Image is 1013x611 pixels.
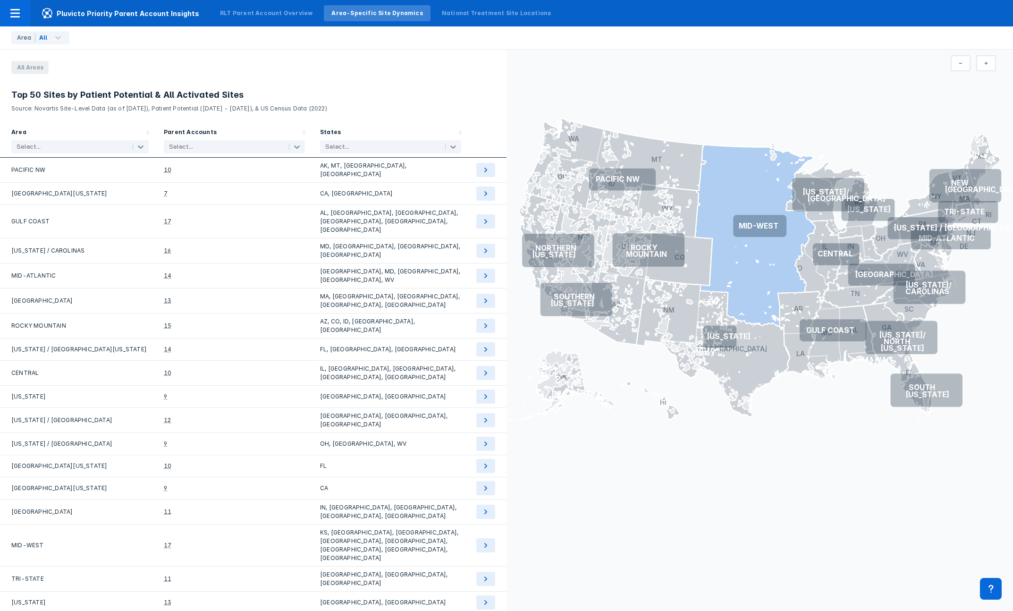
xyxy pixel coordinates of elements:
[951,178,969,187] text: NEW
[320,342,461,356] div: FL, [GEOGRAPHIC_DATA], [GEOGRAPHIC_DATA]
[320,128,341,138] div: States
[905,287,950,296] text: CAROLINAS
[324,5,430,21] a: Area-Specific Site Dynamics
[164,322,171,330] div: 15
[11,503,149,520] div: [GEOGRAPHIC_DATA]
[631,243,658,252] text: ROCKY
[320,459,461,473] div: FL
[11,101,495,113] p: Source: Novartis Site-Level Data (as of [DATE]), Patient Potential ([DATE] - [DATE]), & US Census...
[164,575,171,583] div: 11
[905,280,952,289] text: [US_STATE]/
[855,270,933,279] text: [GEOGRAPHIC_DATA]
[906,390,950,399] text: [US_STATE]
[919,234,975,243] text: MID-ATLANTIC
[320,365,461,382] div: IL, [GEOGRAPHIC_DATA], [GEOGRAPHIC_DATA], [GEOGRAPHIC_DATA], [GEOGRAPHIC_DATA]
[550,299,594,308] text: [US_STATE]
[808,194,886,203] text: [GEOGRAPHIC_DATA]
[11,317,149,334] div: ROCKY MOUNTAIN
[320,292,461,309] div: MA, [GEOGRAPHIC_DATA], [GEOGRAPHIC_DATA], [GEOGRAPHIC_DATA], [GEOGRAPHIC_DATA]
[442,9,551,17] div: National Treatment Site Locations
[11,187,149,201] div: [GEOGRAPHIC_DATA][US_STATE]
[11,61,49,74] span: All Areas
[802,187,849,196] text: [US_STATE]/
[320,595,461,610] div: [GEOGRAPHIC_DATA], [GEOGRAPHIC_DATA]
[164,462,171,470] div: 10
[156,124,312,158] div: Sort
[554,292,595,301] text: SOUTHERN
[212,5,320,21] a: RLT Parent Account Overview
[11,209,149,234] div: GULF COAST
[818,250,853,259] text: CENTRAL
[164,246,171,255] div: 16
[11,161,149,178] div: PACIFIC NW
[164,272,171,280] div: 14
[39,34,48,42] div: All
[596,175,640,184] text: PACIFIC NW
[11,89,495,101] h3: Top 50 Sites by Patient Potential & All Activated Sites
[532,250,576,259] text: [US_STATE]
[320,503,461,520] div: IN, [GEOGRAPHIC_DATA], [GEOGRAPHIC_DATA], [GEOGRAPHIC_DATA], [GEOGRAPHIC_DATA]
[11,481,149,495] div: [GEOGRAPHIC_DATA][US_STATE]
[707,332,751,341] text: [US_STATE]
[320,242,461,259] div: MD, [GEOGRAPHIC_DATA], [GEOGRAPHIC_DATA], [GEOGRAPHIC_DATA]
[320,390,461,404] div: [GEOGRAPHIC_DATA], [GEOGRAPHIC_DATA]
[11,390,149,404] div: [US_STATE]
[164,392,167,401] div: 9
[881,344,925,353] text: [US_STATE]
[320,528,461,562] div: KS, [GEOGRAPHIC_DATA], [GEOGRAPHIC_DATA], [GEOGRAPHIC_DATA], [GEOGRAPHIC_DATA], [GEOGRAPHIC_DATA]...
[980,578,1002,600] div: Contact Support
[320,570,461,587] div: [GEOGRAPHIC_DATA], [GEOGRAPHIC_DATA], [GEOGRAPHIC_DATA]
[626,250,667,259] text: MOUNTAIN
[30,8,211,19] span: Pluvicto Priority Parent Account Insights
[320,317,461,334] div: AZ, CO, ID, [GEOGRAPHIC_DATA], [GEOGRAPHIC_DATA]
[164,416,171,424] div: 12
[17,34,35,42] div: Area
[164,128,217,138] div: Parent Accounts
[909,383,936,392] text: SOUTH
[164,541,171,550] div: 17
[11,412,149,429] div: [US_STATE] / [GEOGRAPHIC_DATA]
[320,209,461,234] div: AL, [GEOGRAPHIC_DATA], [GEOGRAPHIC_DATA], [GEOGRAPHIC_DATA], [GEOGRAPHIC_DATA], [GEOGRAPHIC_DATA]
[11,595,149,610] div: [US_STATE]
[739,221,779,230] text: MID-WEST
[331,9,422,17] div: Area-Specific Site Dynamics
[164,440,167,448] div: 9
[320,267,461,284] div: [GEOGRAPHIC_DATA], MD, [GEOGRAPHIC_DATA], [GEOGRAPHIC_DATA], WV
[164,189,168,198] div: 7
[11,528,149,562] div: MID-WEST
[320,437,461,451] div: OH, [GEOGRAPHIC_DATA], WV
[164,598,171,607] div: 13
[11,242,149,259] div: [US_STATE] / CAROLINAS
[847,205,891,214] text: [US_STATE]
[164,217,171,226] div: 17
[11,570,149,587] div: TRI-STATE
[164,345,171,354] div: 14
[220,9,312,17] div: RLT Parent Account Overview
[11,342,149,356] div: [US_STATE] / [GEOGRAPHIC_DATA][US_STATE]
[11,459,149,473] div: [GEOGRAPHIC_DATA][US_STATE]
[879,331,926,339] text: [US_STATE]/
[164,508,171,516] div: 11
[164,484,167,492] div: 9
[11,365,149,382] div: CENTRAL
[434,5,559,21] a: National Treatment Site Locations
[320,412,461,429] div: [GEOGRAPHIC_DATA], [GEOGRAPHIC_DATA], [GEOGRAPHIC_DATA]
[164,166,171,174] div: 10
[535,244,576,253] text: NORTHERN
[320,187,461,201] div: CA, [GEOGRAPHIC_DATA]
[11,292,149,309] div: [GEOGRAPHIC_DATA]
[312,124,469,158] div: Sort
[320,481,461,495] div: CA
[164,369,171,377] div: 10
[884,337,911,346] text: NORTH
[945,207,985,216] text: TRI-STATE
[11,437,149,451] div: [US_STATE] / [GEOGRAPHIC_DATA]
[807,326,855,335] text: GULF COAST
[11,267,149,284] div: MID-ATLANTIC
[164,297,171,305] div: 13
[11,128,26,138] div: Area
[320,161,461,178] div: AK, MT, [GEOGRAPHIC_DATA], [GEOGRAPHIC_DATA]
